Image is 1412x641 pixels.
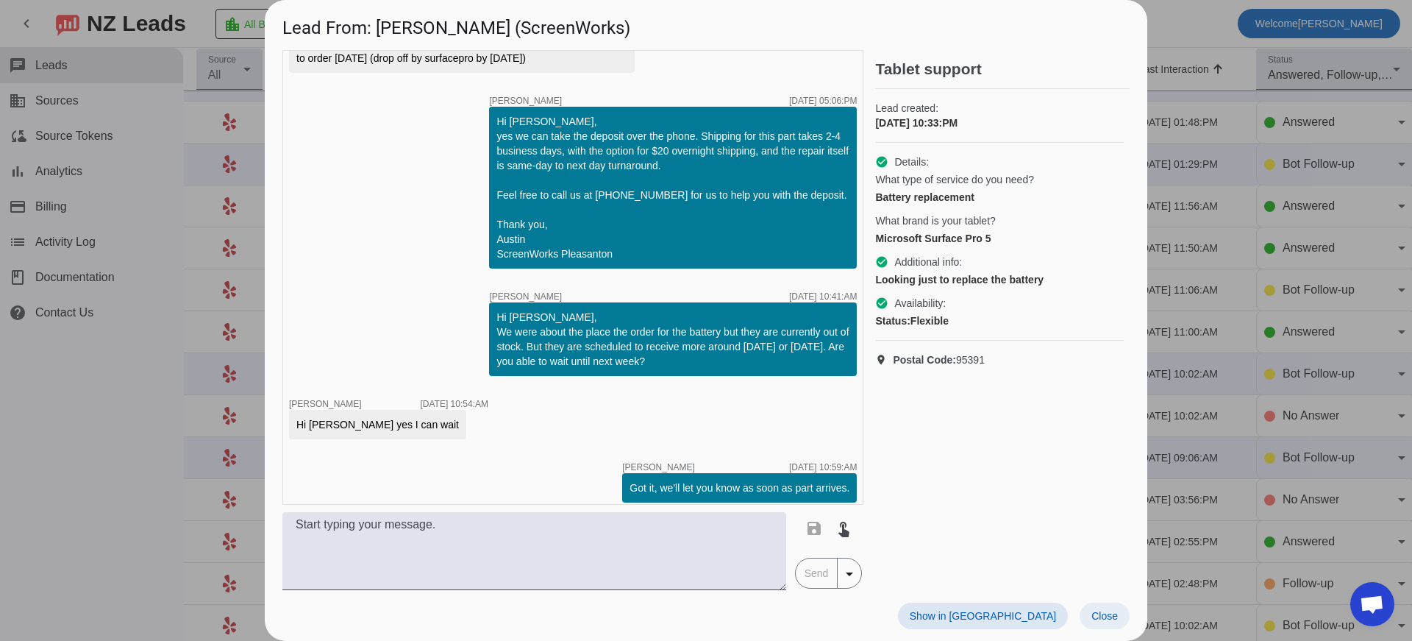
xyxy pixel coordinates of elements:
span: Lead created: [875,101,1124,116]
span: [PERSON_NAME] [489,96,562,105]
span: Additional info: [894,255,962,269]
span: Show in [GEOGRAPHIC_DATA] [910,610,1056,622]
button: Show in [GEOGRAPHIC_DATA] [898,603,1068,629]
h2: Tablet support [875,62,1130,77]
div: Microsoft Surface Pro 5 [875,231,1124,246]
div: [DATE] 10:59:AM [789,463,857,472]
mat-icon: touch_app [835,520,852,537]
mat-icon: location_on [875,354,893,366]
span: Close [1091,610,1118,622]
div: Got it, we'll let you know as soon as part arrives. [630,481,849,495]
div: Hi [PERSON_NAME], yes we can take the deposit over the phone. Shipping for this part takes 2-4 bu... [496,114,849,261]
span: What type of service do you need? [875,172,1034,187]
mat-icon: arrow_drop_down [841,565,858,583]
div: Hi [PERSON_NAME], We were about the place the order for the battery but they are currently out of... [496,310,849,369]
mat-icon: check_circle [875,155,888,169]
mat-icon: check_circle [875,297,888,310]
span: What brand is your tablet? [875,213,995,228]
button: Close [1080,603,1130,629]
div: [DATE] 10:33:PM [875,116,1124,130]
div: [DATE] 05:06:PM [789,96,857,105]
span: [PERSON_NAME] [622,463,695,472]
div: [DATE] 10:54:AM [420,400,488,408]
mat-icon: check_circle [875,255,888,269]
div: Flexible [875,314,1124,328]
strong: Postal Code: [893,354,956,366]
div: Open chat [1350,582,1394,626]
div: Battery replacement [875,190,1124,205]
strong: Status: [875,315,910,327]
span: Details: [894,155,929,169]
span: [PERSON_NAME] [489,292,562,301]
span: 95391 [893,353,985,367]
span: Availability: [894,296,946,311]
div: Hi [PERSON_NAME] yes I can wait [296,417,459,432]
span: [PERSON_NAME] [289,399,362,409]
div: Looking just to replace the battery [875,272,1124,287]
div: [DATE] 10:41:AM [789,292,857,301]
